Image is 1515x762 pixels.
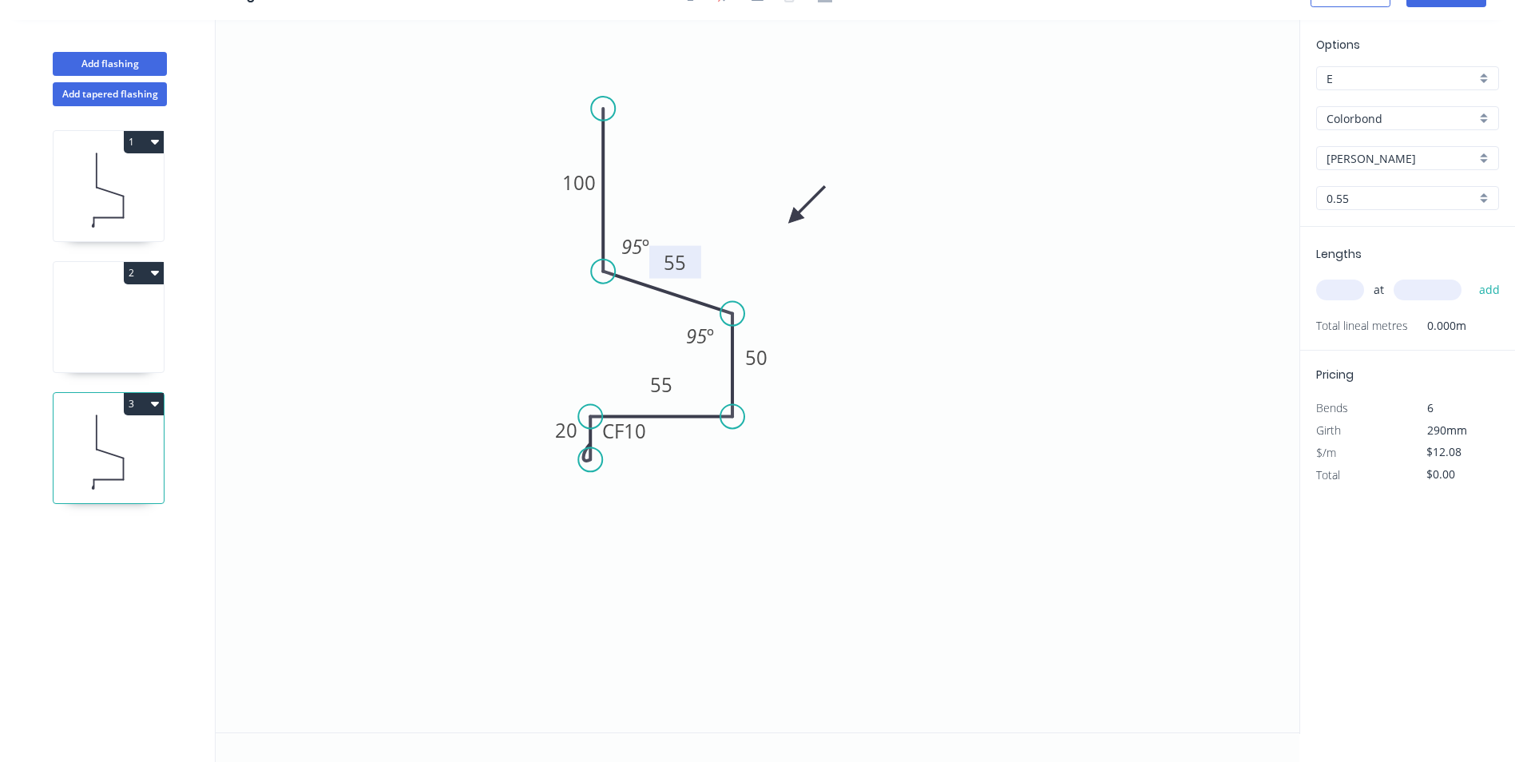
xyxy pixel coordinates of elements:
tspan: 10 [624,418,646,444]
button: 2 [124,262,164,284]
button: add [1471,276,1509,304]
tspan: CF [602,418,624,444]
span: $/m [1316,445,1336,460]
span: Total [1316,467,1340,482]
button: 3 [124,393,164,415]
tspan: 55 [664,249,686,276]
button: 1 [124,131,164,153]
span: Pricing [1316,367,1354,383]
span: Girth [1316,423,1341,438]
span: Lengths [1316,246,1362,262]
button: Add tapered flashing [53,82,167,106]
tspan: 55 [650,371,672,398]
tspan: º [642,233,649,260]
input: Thickness [1327,190,1476,207]
tspan: 95 [686,323,707,349]
span: 0.000m [1408,315,1466,337]
input: Colour [1327,150,1476,167]
input: Material [1327,110,1476,127]
span: Bends [1316,400,1348,415]
svg: 0 [216,20,1299,732]
tspan: º [707,323,714,349]
tspan: 95 [621,233,642,260]
span: 290mm [1427,423,1467,438]
tspan: 100 [562,169,596,196]
input: Price level [1327,70,1476,87]
span: Total lineal metres [1316,315,1408,337]
tspan: 20 [555,417,577,443]
tspan: 50 [745,344,767,371]
span: at [1374,279,1384,301]
span: Options [1316,37,1360,53]
button: Add flashing [53,52,167,76]
span: 6 [1427,400,1434,415]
